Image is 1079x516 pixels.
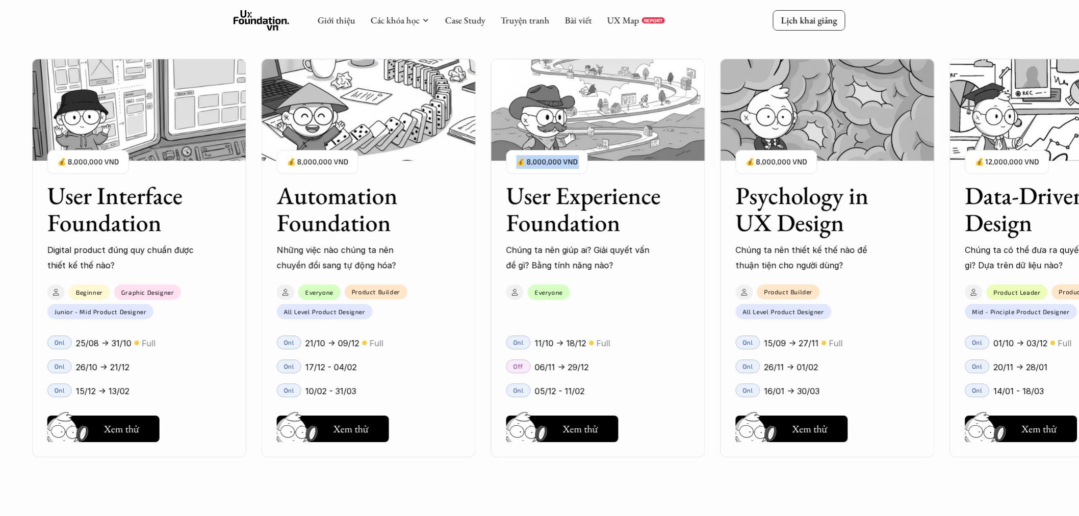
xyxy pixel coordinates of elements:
[506,416,619,442] button: Xem thử
[644,17,663,23] p: REPORT
[284,363,294,370] p: Onl
[972,363,983,370] p: Onl
[535,359,589,375] p: 06/11 -> 29/12
[517,155,578,169] p: 💰 8,000,000 VND
[47,416,160,442] button: Xem thử
[792,422,828,436] h5: Xem thử
[563,422,598,436] h5: Xem thử
[743,308,825,315] p: All Level Product Designer
[1022,422,1057,436] h5: Xem thử
[47,411,160,442] a: Xem thử
[76,289,103,296] p: Beginner
[597,336,610,351] p: Full
[994,289,1041,296] p: Product Leader
[736,182,894,236] h3: Psychology in UX Design
[773,10,845,30] a: Lịch khai giảng
[589,339,594,347] p: 🟡
[764,383,820,399] p: 16/01 -> 30/03
[1058,336,1072,351] p: Full
[318,14,355,26] a: Giới thiệu
[742,363,753,370] p: Onl
[506,411,619,442] a: Xem thử
[965,411,1077,442] a: Xem thử
[76,383,130,399] p: 15/12 -> 13/02
[764,336,819,351] p: 15/09 -> 27/11
[333,422,369,436] h5: Xem thử
[76,359,130,375] p: 26/10 -> 21/12
[305,336,359,351] p: 21/10 -> 09/12
[506,182,664,236] h3: User Experience Foundation
[287,155,348,169] p: 💰 8,000,000 VND
[736,411,848,442] a: Xem thử
[362,339,367,347] p: 🟡
[305,359,357,375] p: 17/12 - 04/02
[746,155,807,169] p: 💰 8,000,000 VND
[565,14,592,26] a: Bài viết
[994,336,1048,351] p: 01/10 -> 03/12
[781,14,837,26] p: Lịch khai giảng
[513,363,524,370] p: Off
[277,182,435,236] h3: Automation Foundation
[642,17,665,23] a: REPORT
[277,242,425,273] p: Những việc nào chúng ta nên chuyển đổi sang tự động hóa?
[972,339,983,346] p: Onl
[371,14,420,26] a: Các khóa học
[277,416,389,442] button: Xem thử
[445,14,485,26] a: Case Study
[975,155,1039,169] p: 💰 12,000,000 VND
[305,383,356,399] p: 10/02 - 31/03
[284,339,294,346] p: Onl
[513,339,524,346] p: Onl
[829,336,843,351] p: Full
[277,411,389,442] a: Xem thử
[513,386,524,394] p: Onl
[994,383,1044,399] p: 14/01 - 18/03
[742,339,753,346] p: Onl
[501,14,550,26] a: Truyện tranh
[736,242,884,273] p: Chúng ta nên thiết kế thế nào để thuận tiện cho người dùng?
[764,359,818,375] p: 26/11 -> 01/02
[994,359,1048,375] p: 20/11 -> 28/01
[47,242,195,273] p: Digital product đúng quy chuẩn được thiết kế thế nào?
[736,416,848,442] button: Xem thử
[121,289,174,296] p: Graphic Designer
[58,155,119,169] p: 💰 8,000,000 VND
[535,289,563,296] p: Everyone
[742,386,753,394] p: Onl
[965,416,1077,442] button: Xem thử
[607,14,639,26] a: UX Map
[506,242,654,273] p: Chúng ta nên giúp ai? Giải quyết vấn đề gì? Bằng tính năng nào?
[764,288,813,295] p: Product Builder
[535,383,585,399] p: 05/12 - 11/02
[535,336,586,351] p: 11/10 -> 18/12
[370,336,383,351] p: Full
[55,308,146,315] p: Junior - Mid Product Designer
[76,336,132,351] p: 25/08 -> 31/10
[142,336,156,351] p: Full
[47,182,205,236] h3: User Interface Foundation
[305,289,333,296] p: Everyone
[134,339,139,347] p: 🟡
[972,386,983,394] p: Onl
[104,422,139,436] h5: Xem thử
[821,339,827,347] p: 🟡
[352,288,400,295] p: Product Builder
[1050,339,1056,347] p: 🟡
[972,308,1070,315] p: Mid - Pinciple Product Designer
[284,386,294,394] p: Onl
[284,308,366,315] p: All Level Product Designer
